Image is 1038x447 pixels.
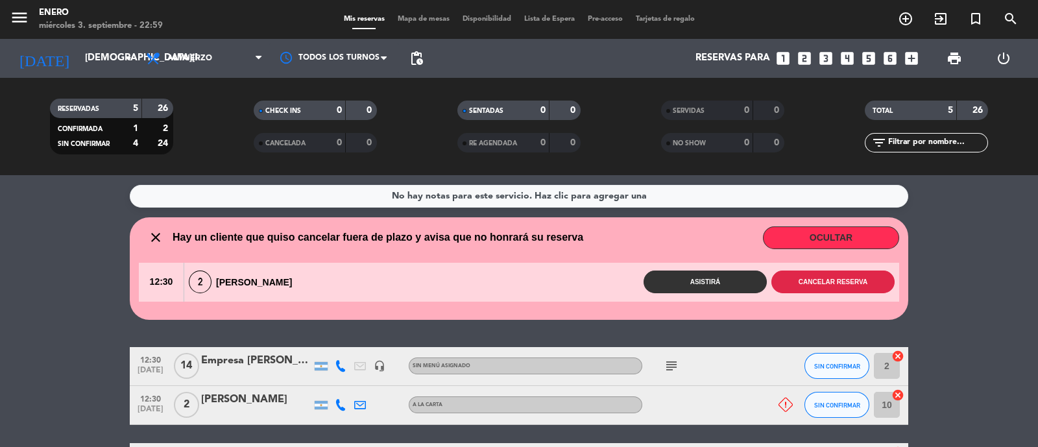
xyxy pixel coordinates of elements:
[133,139,138,148] strong: 4
[774,138,782,147] strong: 0
[871,135,887,151] i: filter_list
[174,392,199,418] span: 2
[134,366,167,381] span: [DATE]
[673,140,706,147] span: NO SHOW
[158,139,171,148] strong: 24
[898,11,913,27] i: add_circle_outline
[391,16,456,23] span: Mapa de mesas
[10,44,78,73] i: [DATE]
[265,140,306,147] span: CANCELADA
[744,106,749,115] strong: 0
[148,230,163,245] i: close
[644,271,767,293] button: Asistirá
[882,50,899,67] i: looks_6
[891,389,904,402] i: cancel
[134,391,167,405] span: 12:30
[540,138,546,147] strong: 0
[947,51,962,66] span: print
[673,108,705,114] span: SERVIDAS
[58,106,99,112] span: RESERVADAS
[174,353,199,379] span: 14
[581,16,629,23] span: Pre-acceso
[184,271,304,293] div: [PERSON_NAME]
[996,51,1011,66] i: power_settings_new
[201,352,311,369] div: Empresa [PERSON_NAME]
[774,106,782,115] strong: 0
[873,108,893,114] span: TOTAL
[374,360,385,372] i: headset_mic
[139,263,184,302] span: 12:30
[337,138,342,147] strong: 0
[456,16,518,23] span: Disponibilidad
[1003,11,1019,27] i: search
[518,16,581,23] span: Lista de Espera
[337,16,391,23] span: Mis reservas
[189,271,211,293] span: 2
[804,353,869,379] button: SIN CONFIRMAR
[540,106,546,115] strong: 0
[903,50,920,67] i: add_box
[39,19,163,32] div: miércoles 3. septiembre - 22:59
[133,104,138,113] strong: 5
[121,51,136,66] i: arrow_drop_down
[570,138,578,147] strong: 0
[58,141,110,147] span: SIN CONFIRMAR
[367,106,374,115] strong: 0
[337,106,342,115] strong: 0
[58,126,103,132] span: CONFIRMADA
[860,50,877,67] i: looks_5
[887,136,987,150] input: Filtrar por nombre...
[392,189,647,204] div: No hay notas para este servicio. Haz clic para agregar una
[979,39,1028,78] div: LOG OUT
[817,50,834,67] i: looks_3
[968,11,984,27] i: turned_in_not
[814,402,860,409] span: SIN CONFIRMAR
[763,226,899,249] button: OCULTAR
[10,8,29,27] i: menu
[367,138,374,147] strong: 0
[413,363,470,368] span: Sin menú asignado
[933,11,948,27] i: exit_to_app
[695,53,770,64] span: Reservas para
[413,402,442,407] span: A LA CARTA
[133,124,138,133] strong: 1
[163,124,171,133] strong: 2
[469,108,503,114] span: SENTADAS
[744,138,749,147] strong: 0
[167,54,212,63] span: Almuerzo
[570,106,578,115] strong: 0
[775,50,791,67] i: looks_one
[409,51,424,66] span: pending_actions
[201,391,311,408] div: [PERSON_NAME]
[173,229,583,246] span: Hay un cliente que quiso cancelar fuera de plazo y avisa que no honrará su reserva
[814,363,860,370] span: SIN CONFIRMAR
[134,405,167,420] span: [DATE]
[804,392,869,418] button: SIN CONFIRMAR
[948,106,953,115] strong: 5
[265,108,301,114] span: CHECK INS
[771,271,895,293] button: Cancelar reserva
[664,358,679,374] i: subject
[891,350,904,363] i: cancel
[469,140,517,147] span: RE AGENDADA
[629,16,701,23] span: Tarjetas de regalo
[972,106,985,115] strong: 26
[796,50,813,67] i: looks_two
[158,104,171,113] strong: 26
[839,50,856,67] i: looks_4
[10,8,29,32] button: menu
[39,6,163,19] div: Enero
[134,352,167,367] span: 12:30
